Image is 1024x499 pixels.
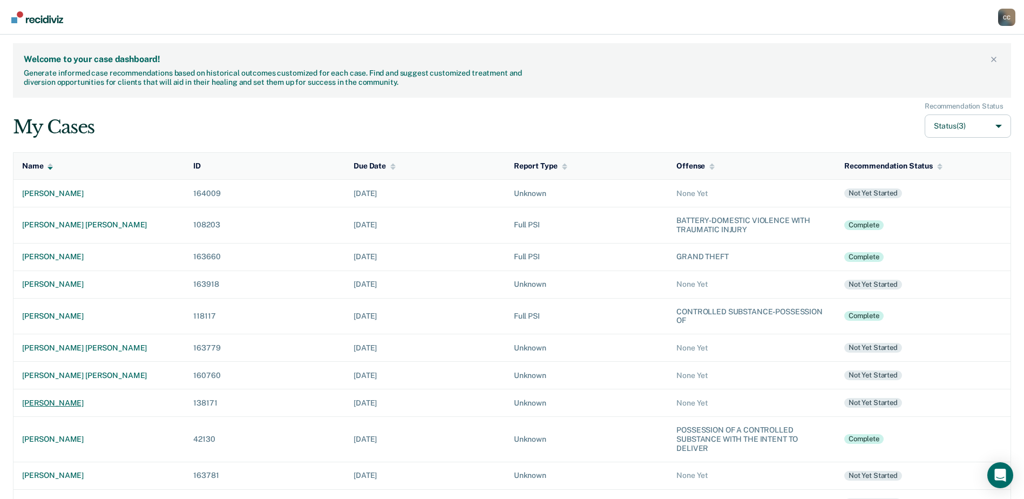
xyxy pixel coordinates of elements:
td: Unknown [505,417,668,462]
td: Full PSI [505,298,668,334]
button: Status(3) [925,114,1011,138]
div: [PERSON_NAME] [22,312,176,321]
div: [PERSON_NAME] [22,471,176,480]
td: [DATE] [345,179,505,207]
div: Complete [844,311,884,321]
div: Name [22,161,53,171]
div: GRAND THEFT [676,252,827,261]
td: [DATE] [345,243,505,271]
div: None Yet [676,280,827,289]
div: ID [193,161,201,171]
div: None Yet [676,471,827,480]
div: Report Type [514,161,567,171]
td: 164009 [185,179,345,207]
div: None Yet [676,189,827,198]
div: [PERSON_NAME] [PERSON_NAME] [22,343,176,353]
div: Complete [844,434,884,444]
td: Full PSI [505,207,668,243]
div: Generate informed case recommendations based on historical outcomes customized for each case. Fin... [24,69,525,87]
div: Complete [844,252,884,262]
div: POSSESSION OF A CONTROLLED SUBSTANCE WITH THE INTENT TO DELIVER [676,426,827,453]
div: Not yet started [844,343,902,353]
td: Unknown [505,271,668,298]
td: [DATE] [345,298,505,334]
div: [PERSON_NAME] [22,189,176,198]
div: BATTERY-DOMESTIC VIOLENCE WITH TRAUMATIC INJURY [676,216,827,234]
div: Recommendation Status [925,102,1003,111]
div: None Yet [676,343,827,353]
div: Recommendation Status [844,161,942,171]
td: 163781 [185,462,345,489]
td: [DATE] [345,462,505,489]
td: Full PSI [505,243,668,271]
td: [DATE] [345,362,505,389]
div: [PERSON_NAME] [22,399,176,408]
td: 118117 [185,298,345,334]
td: [DATE] [345,207,505,243]
div: Not yet started [844,398,902,408]
div: None Yet [676,371,827,380]
td: 160760 [185,362,345,389]
td: Unknown [505,389,668,417]
img: Recidiviz [11,11,63,23]
div: Not yet started [844,280,902,289]
div: [PERSON_NAME] [22,252,176,261]
div: [PERSON_NAME] [22,280,176,289]
td: 42130 [185,417,345,462]
td: Unknown [505,362,668,389]
div: [PERSON_NAME] [22,435,176,444]
td: [DATE] [345,417,505,462]
td: 138171 [185,389,345,417]
div: Offense [676,161,715,171]
div: CONTROLLED SUBSTANCE-POSSESSION OF [676,307,827,326]
div: Not yet started [844,471,902,481]
td: 163918 [185,271,345,298]
div: Welcome to your case dashboard! [24,54,987,64]
div: My Cases [13,116,94,138]
div: Not yet started [844,370,902,380]
div: Due Date [354,161,396,171]
td: [DATE] [345,389,505,417]
div: Complete [844,220,884,230]
div: Open Intercom Messenger [987,462,1013,488]
td: 163660 [185,243,345,271]
div: Not yet started [844,188,902,198]
div: [PERSON_NAME] [PERSON_NAME] [22,371,176,380]
td: 163779 [185,334,345,362]
div: [PERSON_NAME] [PERSON_NAME] [22,220,176,230]
td: [DATE] [345,334,505,362]
td: 108203 [185,207,345,243]
button: Profile dropdown button [998,9,1015,26]
td: Unknown [505,179,668,207]
td: Unknown [505,334,668,362]
td: Unknown [505,462,668,489]
div: C C [998,9,1015,26]
td: [DATE] [345,271,505,298]
div: None Yet [676,399,827,408]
